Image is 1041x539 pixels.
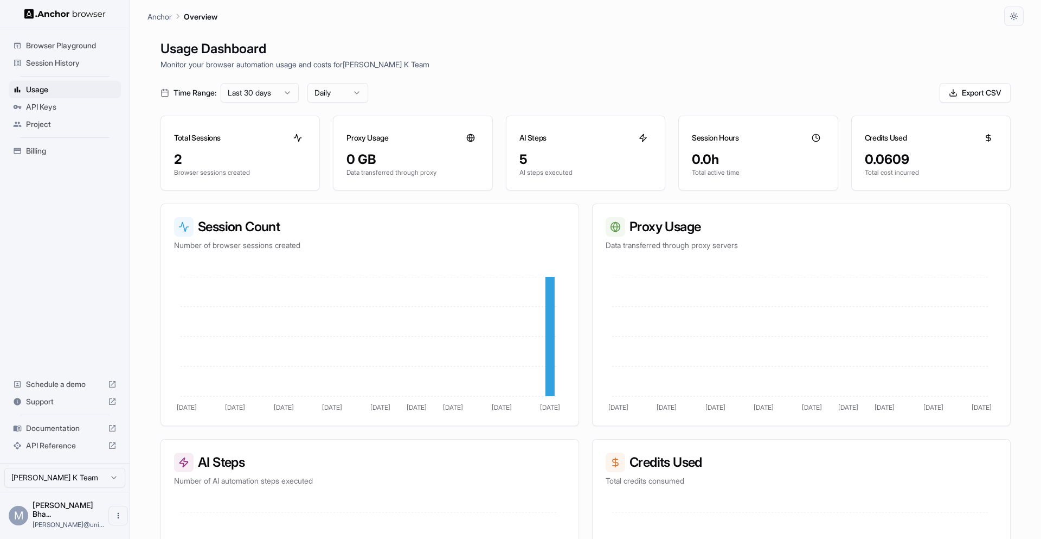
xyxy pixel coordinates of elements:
div: Session History [9,54,121,72]
span: API Reference [26,440,104,451]
p: Data transferred through proxy [346,168,479,177]
span: Manjunath Bhat K [33,500,93,518]
p: Data transferred through proxy servers [606,240,997,251]
button: Open menu [108,506,128,525]
tspan: [DATE] [443,403,463,411]
div: 0.0609 [865,151,997,168]
div: 0 GB [346,151,479,168]
tspan: [DATE] [657,403,677,411]
h3: Session Count [174,217,566,237]
div: Browser Playground [9,37,121,54]
h3: Session Hours [692,132,738,143]
span: API Keys [26,102,117,112]
tspan: [DATE] [923,403,943,411]
tspan: [DATE] [177,403,197,411]
p: Browser sessions created [174,168,306,177]
div: 2 [174,151,306,168]
tspan: [DATE] [540,403,560,411]
tspan: [DATE] [875,403,895,411]
div: Documentation [9,420,121,437]
tspan: [DATE] [322,403,342,411]
div: Schedule a demo [9,376,121,393]
span: Support [26,396,104,407]
div: Support [9,393,121,410]
tspan: [DATE] [274,403,294,411]
tspan: [DATE] [407,403,427,411]
p: Overview [184,11,217,22]
nav: breadcrumb [147,10,217,22]
span: Time Range: [173,87,216,98]
p: Monitor your browser automation usage and costs for [PERSON_NAME] K Team [160,59,1011,70]
span: Session History [26,58,117,68]
tspan: [DATE] [225,403,245,411]
tspan: [DATE] [492,403,512,411]
span: Project [26,119,117,130]
h3: AI Steps [174,453,566,472]
tspan: [DATE] [705,403,725,411]
tspan: [DATE] [608,403,628,411]
tspan: [DATE] [370,403,390,411]
h3: Total Sessions [174,132,221,143]
p: Total active time [692,168,824,177]
tspan: [DATE] [754,403,774,411]
button: Export CSV [940,83,1011,103]
div: M [9,506,28,525]
h3: Credits Used [865,132,907,143]
h1: Usage Dashboard [160,39,1011,59]
p: AI steps executed [519,168,652,177]
img: Anchor Logo [24,9,106,19]
div: 0.0h [692,151,824,168]
span: manjunathb@unicourt.com [33,521,104,529]
div: Billing [9,142,121,160]
p: Total cost incurred [865,168,997,177]
p: Number of browser sessions created [174,240,566,251]
div: Project [9,116,121,133]
span: Documentation [26,423,104,434]
tspan: [DATE] [972,403,992,411]
div: API Reference [9,437,121,454]
tspan: [DATE] [802,403,822,411]
p: Anchor [147,11,172,22]
p: Number of AI automation steps executed [174,475,566,486]
span: Usage [26,84,117,95]
span: Schedule a demo [26,379,104,390]
h3: Proxy Usage [346,132,388,143]
span: Browser Playground [26,40,117,51]
span: Billing [26,145,117,156]
tspan: [DATE] [838,403,858,411]
div: API Keys [9,98,121,116]
h3: Proxy Usage [606,217,997,237]
h3: Credits Used [606,453,997,472]
div: Usage [9,81,121,98]
div: 5 [519,151,652,168]
p: Total credits consumed [606,475,997,486]
h3: AI Steps [519,132,547,143]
